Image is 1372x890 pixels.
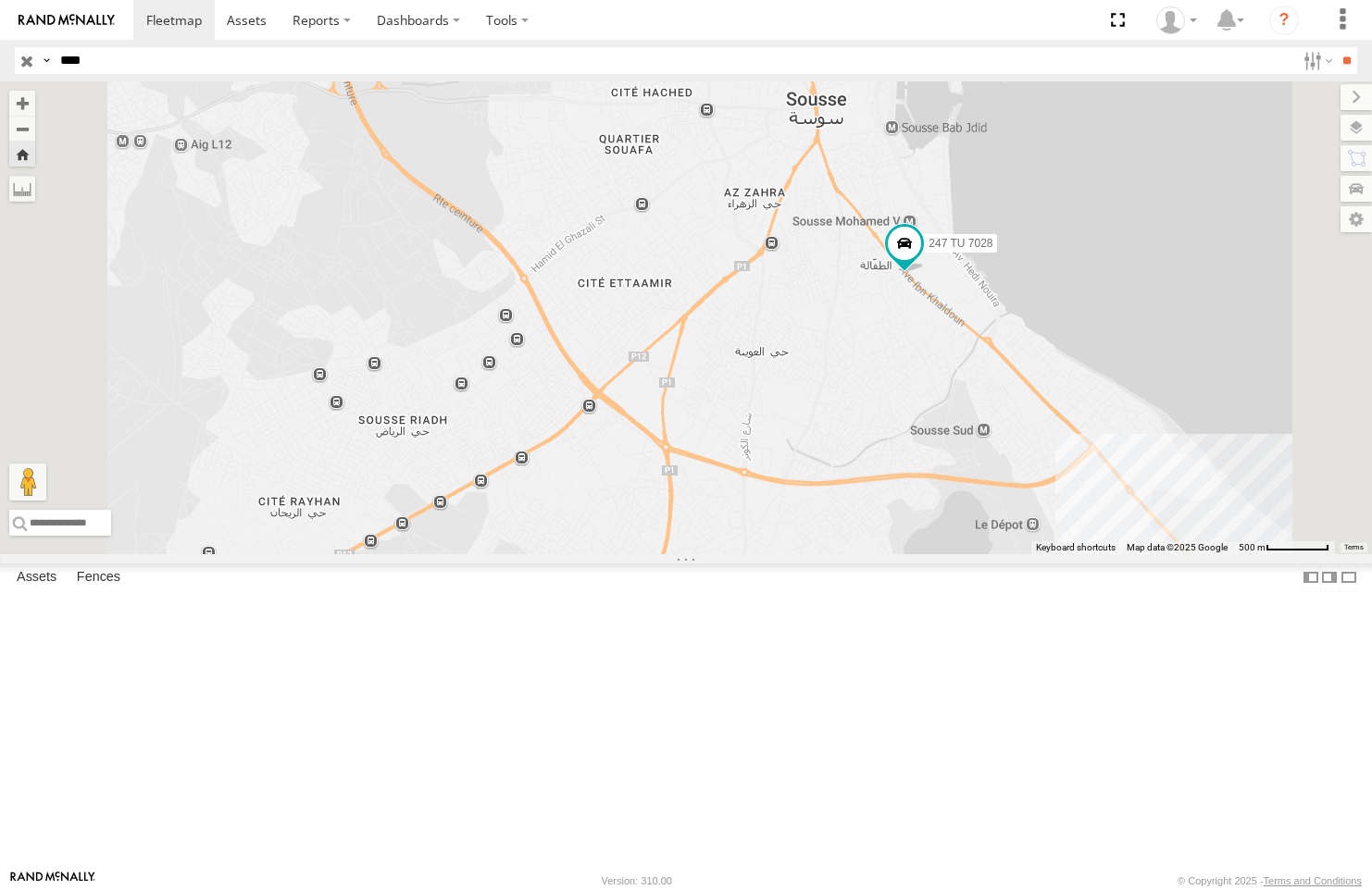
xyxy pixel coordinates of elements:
button: Zoom out [9,116,35,142]
img: rand-logo.svg [19,14,115,27]
button: Drag Pegman onto the map to open Street View [9,464,46,501]
i: ? [1269,6,1299,35]
span: Map data ©2025 Google [1127,542,1228,552]
button: Keyboard shortcuts [1036,541,1116,554]
button: Zoom Home [9,142,35,167]
span: 500 m [1239,542,1266,552]
a: Terms (opens in new tab) [1344,544,1364,551]
label: Dock Summary Table to the Left [1302,563,1320,590]
label: Search Filter Options [1296,47,1336,74]
label: Assets [7,564,66,590]
a: Visit our Website [10,871,95,890]
div: Nejah Benkhalifa [1150,6,1204,34]
label: Map Settings [1341,206,1372,232]
button: Map Scale: 500 m per 65 pixels [1233,541,1335,554]
label: Search Query [39,47,54,74]
label: Measure [9,176,35,202]
button: Zoom in [9,91,35,116]
label: Hide Summary Table [1340,563,1358,590]
a: Terms and Conditions [1264,875,1362,886]
label: Fences [68,564,130,590]
span: 247 TU 7028 [929,236,992,249]
label: Dock Summary Table to the Right [1320,563,1339,590]
div: © Copyright 2025 - [1178,875,1362,886]
div: Version: 310.00 [602,875,672,886]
